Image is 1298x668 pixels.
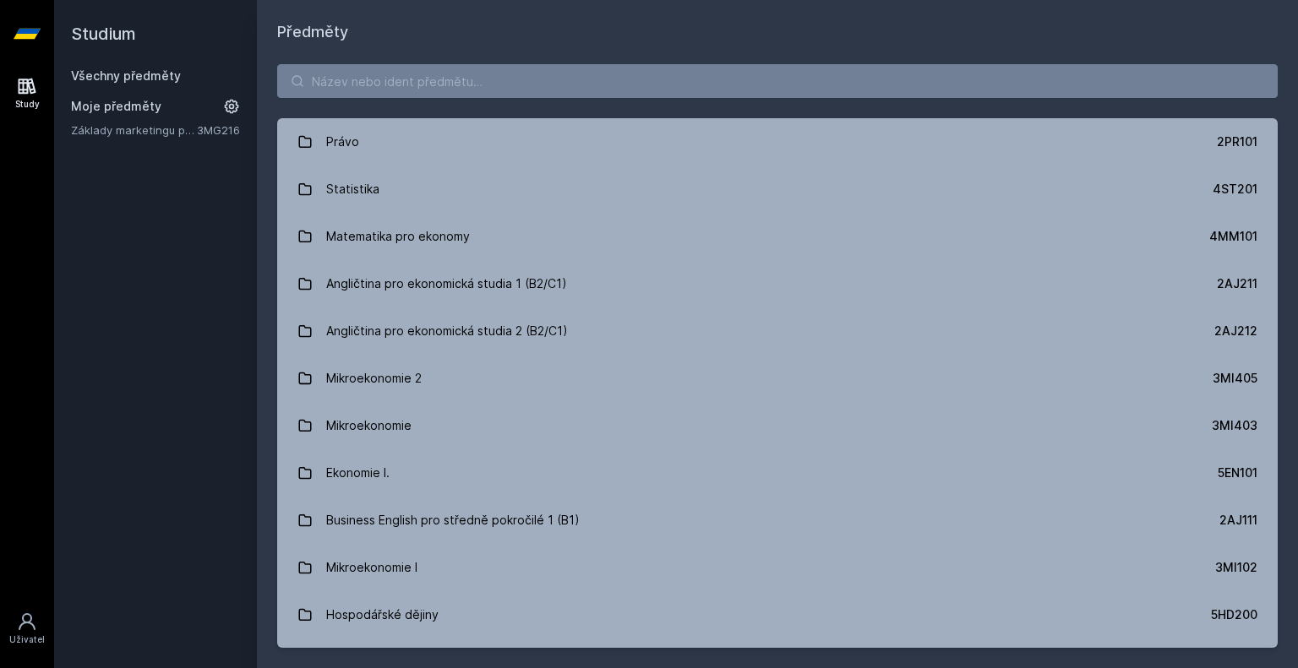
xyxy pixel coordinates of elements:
[1215,559,1257,576] div: 3MI102
[1213,181,1257,198] div: 4ST201
[15,98,40,111] div: Study
[197,123,240,137] a: 3MG216
[326,314,568,348] div: Angličtina pro ekonomická studia 2 (B2/C1)
[326,409,412,443] div: Mikroekonomie
[1209,228,1257,245] div: 4MM101
[277,213,1278,260] a: Matematika pro ekonomy 4MM101
[277,260,1278,307] a: Angličtina pro ekonomická studia 1 (B2/C1) 2AJ211
[326,220,470,253] div: Matematika pro ekonomy
[326,503,580,537] div: Business English pro středně pokročilé 1 (B1)
[326,598,439,632] div: Hospodářské dějiny
[326,172,379,206] div: Statistika
[277,64,1278,98] input: Název nebo ident předmětu…
[3,68,51,119] a: Study
[277,118,1278,166] a: Právo 2PR101
[277,355,1278,402] a: Mikroekonomie 2 3MI405
[277,591,1278,638] a: Hospodářské dějiny 5HD200
[277,497,1278,544] a: Business English pro středně pokročilé 1 (B1) 2AJ111
[277,166,1278,213] a: Statistika 4ST201
[1214,323,1257,339] div: 2AJ212
[326,125,359,159] div: Právo
[277,20,1278,44] h1: Předměty
[1213,370,1257,387] div: 3MI405
[326,456,390,490] div: Ekonomie I.
[277,544,1278,591] a: Mikroekonomie I 3MI102
[277,307,1278,355] a: Angličtina pro ekonomická studia 2 (B2/C1) 2AJ212
[1219,512,1257,529] div: 2AJ111
[1218,464,1257,481] div: 5EN101
[326,267,567,301] div: Angličtina pro ekonomická studia 1 (B2/C1)
[71,68,181,83] a: Všechny předměty
[1217,275,1257,292] div: 2AJ211
[1211,606,1257,623] div: 5HD200
[1217,133,1257,150] div: 2PR101
[326,361,422,395] div: Mikroekonomie 2
[71,122,197,138] a: Základy marketingu pro informatiky a statistiky
[71,98,161,115] span: Moje předměty
[277,402,1278,449] a: Mikroekonomie 3MI403
[9,633,45,646] div: Uživatel
[277,449,1278,497] a: Ekonomie I. 5EN101
[326,551,417,584] div: Mikroekonomie I
[3,603,51,654] a: Uživatel
[1212,417,1257,434] div: 3MI403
